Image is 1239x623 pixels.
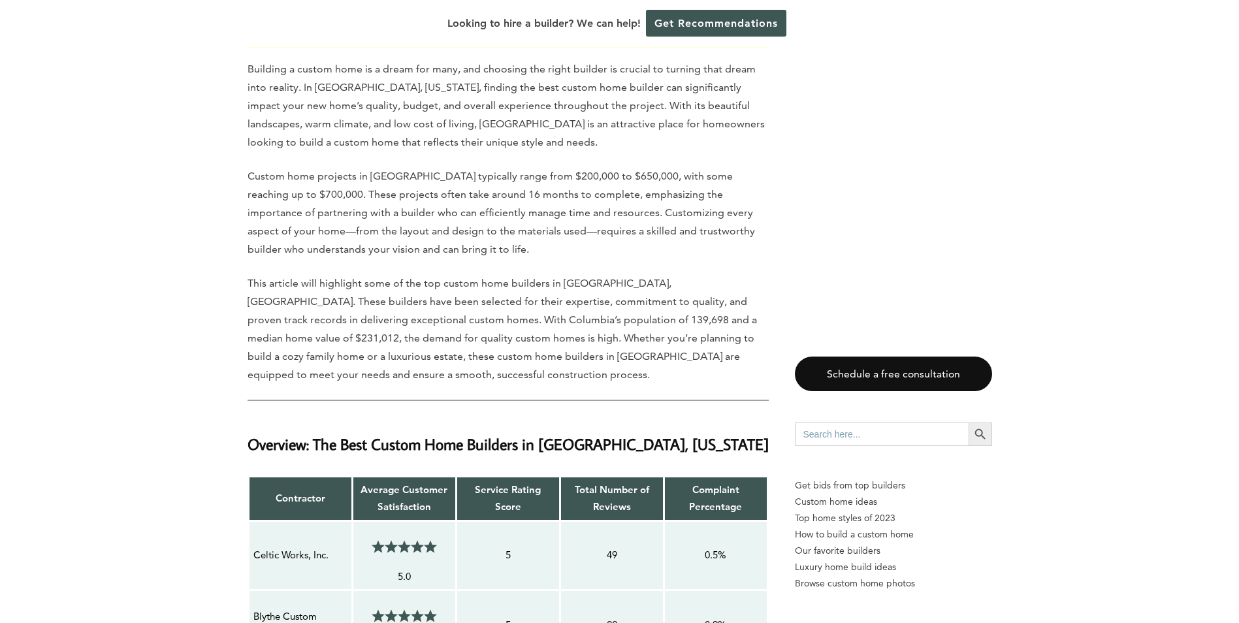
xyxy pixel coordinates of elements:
a: Custom home ideas [795,494,992,510]
p: This article will highlight some of the top custom home builders in [GEOGRAPHIC_DATA], [GEOGRAPHI... [248,274,769,384]
a: How to build a custom home [795,526,992,543]
p: 5.0 [357,568,451,585]
strong: Total Number of Reviews [575,483,649,513]
h3: Overview: The Best Custom Home Builders in [GEOGRAPHIC_DATA], [US_STATE] [248,417,769,456]
svg: Search [973,427,988,441]
p: Building a custom home is a dream for many, and choosing the right builder is crucial to turning ... [248,60,769,152]
p: Celtic Works, Inc. [253,547,347,564]
p: Custom home projects in [GEOGRAPHIC_DATA] typically range from $200,000 to $650,000, with some re... [248,167,769,259]
a: Our favorite builders [795,543,992,559]
p: 0.5% [669,547,763,564]
strong: Contractor [276,492,325,504]
strong: Average Customer Satisfaction [361,483,447,513]
a: Get Recommendations [646,10,786,37]
a: Schedule a free consultation [795,357,992,391]
a: Browse custom home photos [795,575,992,592]
p: 49 [565,547,659,564]
input: Search here... [795,423,969,446]
p: Get bids from top builders [795,477,992,494]
strong: Complaint Percentage [689,483,742,513]
iframe: Drift Widget Chat Controller [988,529,1223,607]
strong: Service Rating Score [475,483,541,513]
p: 5 [461,547,555,564]
a: Luxury home build ideas [795,559,992,575]
a: Top home styles of 2023 [795,510,992,526]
